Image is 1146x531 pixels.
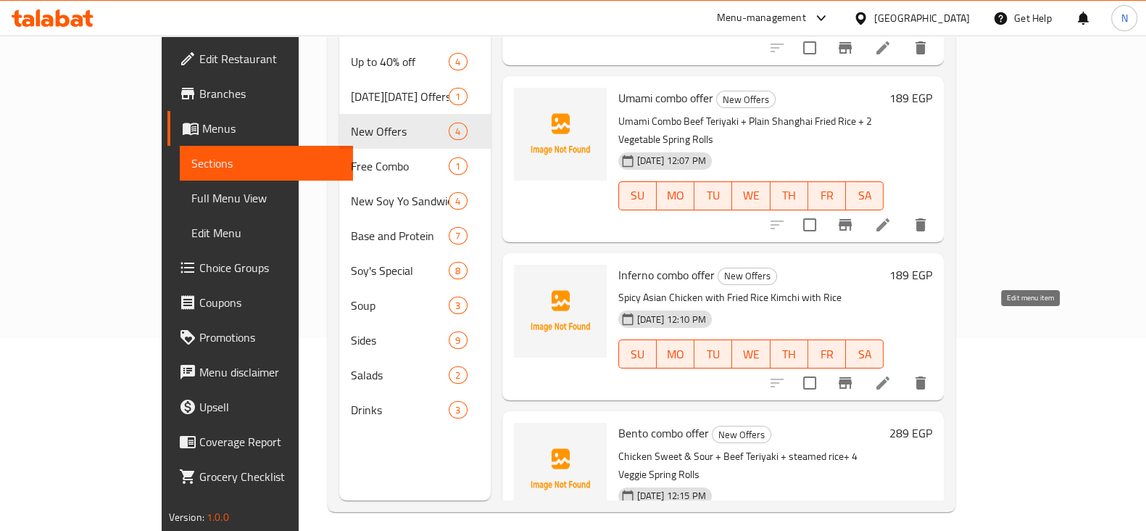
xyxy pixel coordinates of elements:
span: New Offers [351,123,449,140]
button: MO [657,339,694,369]
span: 4 [449,194,466,208]
span: Coupons [199,294,341,311]
h6: 189 EGP [889,265,932,285]
a: Promotions [167,320,353,355]
span: Free Combo [351,157,449,175]
a: Edit Restaurant [167,41,353,76]
span: 1.0.0 [207,508,229,527]
span: Select to update [794,33,825,63]
div: items [449,297,467,314]
button: SU [618,181,657,210]
a: Menus [167,111,353,146]
span: 4 [449,125,466,139]
span: Sections [191,155,341,172]
button: delete [903,30,938,65]
div: Black Friday Offers [351,88,449,105]
span: FR [814,344,840,365]
span: Edit Restaurant [199,50,341,67]
span: SU [625,185,651,206]
div: items [449,366,467,384]
button: Branch-specific-item [828,30,863,65]
span: Grocery Checklist [199,468,341,485]
div: [GEOGRAPHIC_DATA] [874,10,970,26]
div: items [449,53,467,70]
span: SA [852,185,878,206]
div: Soy's Special [351,262,449,279]
button: Branch-specific-item [828,207,863,242]
img: Inferno combo offer [514,265,607,358]
span: TH [776,185,802,206]
span: MO [663,185,689,206]
p: Umami Combo Beef Teriyaki + Plain Shanghai Fried Rice + 2 Vegetable Spring Rolls [618,112,884,149]
span: [DATE] 12:15 PM [631,489,712,503]
span: 3 [449,403,466,417]
div: New Offers [718,268,777,285]
span: Upsell [199,398,341,416]
a: Edit menu item [874,216,892,234]
div: items [449,88,467,105]
span: 9 [449,334,466,347]
span: Edit Menu [191,224,341,242]
button: SA [846,339,884,369]
div: items [449,332,467,349]
span: Coverage Report [199,433,341,450]
button: SU [618,339,657,369]
div: [DATE][DATE] Offers1 [339,79,491,114]
button: MO [657,181,694,210]
a: Menu disclaimer [167,355,353,390]
span: FR [814,185,840,206]
div: items [449,401,467,419]
a: Grocery Checklist [167,459,353,494]
span: Drinks [351,401,449,419]
button: TH [771,181,808,210]
button: Branch-specific-item [828,366,863,400]
div: Menu-management [717,9,806,27]
span: Up to 40% off [351,53,449,70]
div: Up to 40% off4 [339,44,491,79]
div: items [449,262,467,279]
span: Bento combo offer [618,422,709,444]
div: New Offers4 [339,114,491,149]
span: Version: [169,508,204,527]
h6: 189 EGP [889,88,932,108]
span: MO [663,344,689,365]
img: Umami combo offer [514,88,607,181]
button: WE [732,339,770,369]
span: Promotions [199,329,341,346]
div: New Offers [716,91,776,108]
div: Base and Protein [351,227,449,244]
p: Spicy Asian Chicken with Fried Rice Kimchi with Rice [618,289,884,307]
span: 4 [449,55,466,69]
a: Coverage Report [167,424,353,459]
div: Sides9 [339,323,491,358]
span: WE [738,185,764,206]
div: New Soy Yo Sandwich4 [339,184,491,218]
span: TU [700,344,726,365]
span: [DATE][DATE] Offers [351,88,449,105]
span: SA [852,344,878,365]
button: FR [808,339,846,369]
div: items [449,157,467,175]
div: Soup [351,297,449,314]
div: New Soy Yo Sandwich [351,192,449,210]
button: FR [808,181,846,210]
span: 8 [449,264,466,278]
div: Drinks3 [339,392,491,427]
span: Salads [351,366,449,384]
span: Inferno combo offer [618,264,715,286]
img: Bento combo offer [514,423,607,516]
span: 1 [449,160,466,173]
button: TU [694,339,732,369]
button: delete [903,366,938,400]
div: Free Combo1 [339,149,491,184]
button: delete [903,207,938,242]
span: Umami combo offer [618,87,713,109]
span: WE [738,344,764,365]
p: Chicken Sweet & Sour + Beef Teriyaki + steamed rice+ 4 Veggie Spring Rolls [618,448,884,484]
span: [DATE] 12:07 PM [631,154,712,168]
a: Coupons [167,285,353,320]
div: Salads2 [339,358,491,392]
